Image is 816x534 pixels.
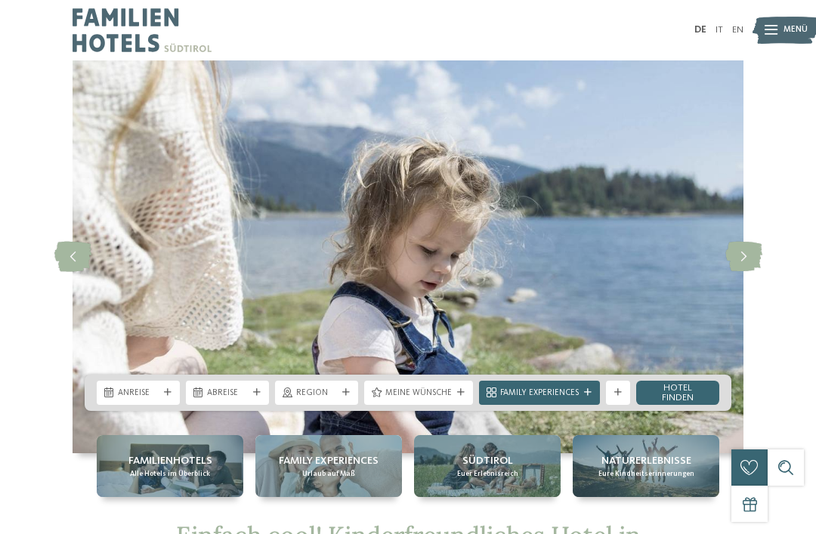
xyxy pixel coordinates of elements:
a: DE [694,25,706,35]
span: Region [296,387,337,400]
span: Naturerlebnisse [601,453,691,468]
span: Family Experiences [279,453,379,468]
span: Family Experiences [500,387,579,400]
span: Alle Hotels im Überblick [130,469,210,479]
img: Kinderfreundliches Hotel in Südtirol mit Pool gesucht? [73,60,743,453]
span: Urlaub auf Maß [302,469,355,479]
a: IT [716,25,723,35]
span: Euer Erlebnisreich [457,469,518,479]
span: Eure Kindheitserinnerungen [598,469,694,479]
span: Anreise [118,387,159,400]
a: EN [732,25,743,35]
span: Familienhotels [128,453,212,468]
a: Kinderfreundliches Hotel in Südtirol mit Pool gesucht? Naturerlebnisse Eure Kindheitserinnerungen [573,435,719,497]
a: Kinderfreundliches Hotel in Südtirol mit Pool gesucht? Familienhotels Alle Hotels im Überblick [97,435,243,497]
a: Kinderfreundliches Hotel in Südtirol mit Pool gesucht? Family Experiences Urlaub auf Maß [255,435,402,497]
a: Hotel finden [636,381,719,405]
span: Menü [784,24,808,36]
span: Abreise [207,387,248,400]
span: Meine Wünsche [385,387,452,400]
span: Südtirol [462,453,513,468]
a: Kinderfreundliches Hotel in Südtirol mit Pool gesucht? Südtirol Euer Erlebnisreich [414,435,561,497]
